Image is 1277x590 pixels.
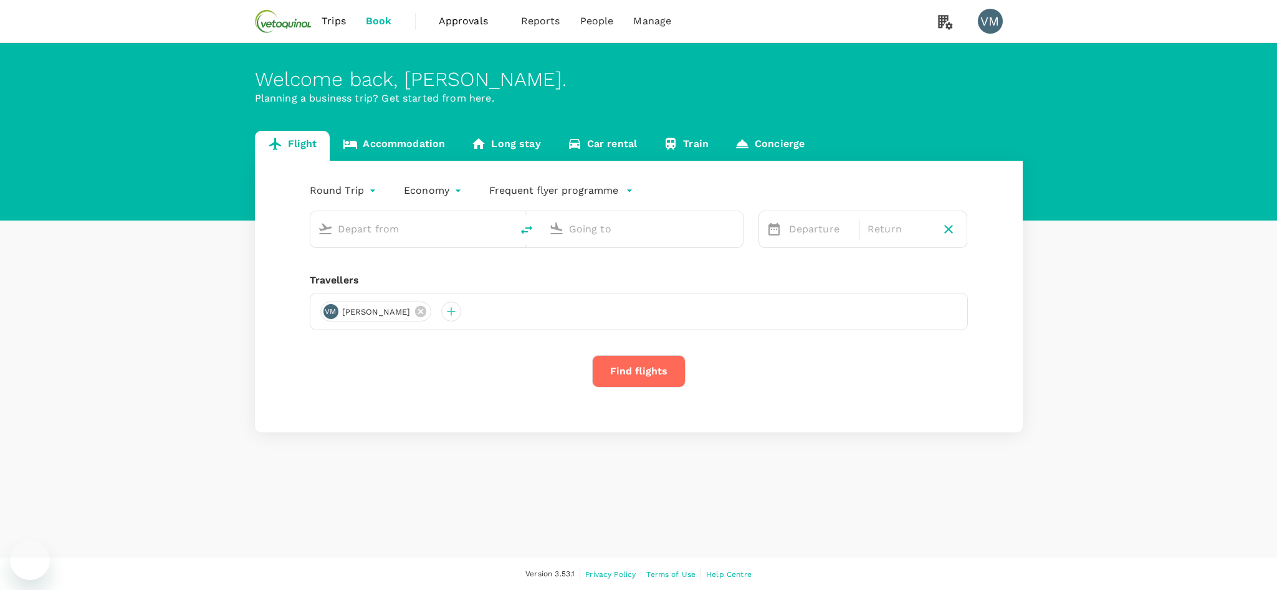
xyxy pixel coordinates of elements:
[458,131,553,161] a: Long stay
[650,131,722,161] a: Train
[439,14,501,29] span: Approvals
[489,183,618,198] p: Frequent flyer programme
[512,215,542,245] button: delete
[404,181,464,201] div: Economy
[978,9,1003,34] div: VM
[503,227,505,230] button: Open
[646,568,696,581] a: Terms of Use
[734,227,737,230] button: Open
[554,131,651,161] a: Car rental
[330,131,458,161] a: Accommodation
[310,273,968,288] div: Travellers
[569,219,717,239] input: Going to
[489,183,633,198] button: Frequent flyer programme
[585,568,636,581] a: Privacy Policy
[338,219,485,239] input: Depart from
[706,570,752,579] span: Help Centre
[722,131,818,161] a: Concierge
[255,7,312,35] img: Vetoquinol Australia Pty Limited
[310,181,380,201] div: Round Trip
[525,568,575,581] span: Version 3.53.1
[255,68,1023,91] div: Welcome back , [PERSON_NAME] .
[255,91,1023,106] p: Planning a business trip? Get started from here.
[521,14,560,29] span: Reports
[10,540,50,580] iframe: Button to launch messaging window
[255,131,330,161] a: Flight
[580,14,614,29] span: People
[322,14,346,29] span: Trips
[320,302,432,321] div: VM[PERSON_NAME]
[585,570,636,579] span: Privacy Policy
[323,304,338,319] div: VM
[646,570,696,579] span: Terms of Use
[706,568,752,581] a: Help Centre
[868,222,930,237] p: Return
[789,222,852,237] p: Departure
[366,14,392,29] span: Book
[633,14,671,29] span: Manage
[592,355,686,388] button: Find flights
[335,306,418,318] span: [PERSON_NAME]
